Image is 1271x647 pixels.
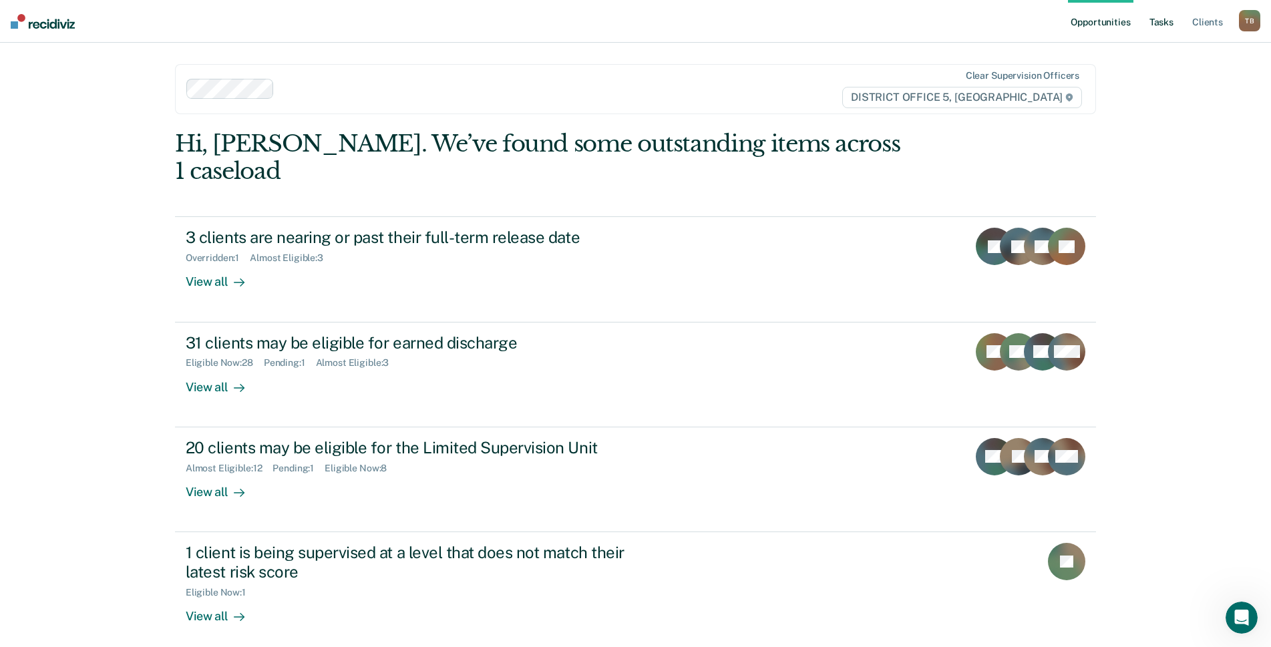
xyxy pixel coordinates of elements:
a: 31 clients may be eligible for earned dischargeEligible Now:28Pending:1Almost Eligible:3View all [175,322,1096,427]
div: 20 clients may be eligible for the Limited Supervision Unit [186,438,655,457]
div: View all [186,264,260,290]
div: Almost Eligible : 3 [316,357,400,369]
iframe: Intercom live chat [1226,602,1258,634]
span: DISTRICT OFFICE 5, [GEOGRAPHIC_DATA] [842,87,1082,108]
div: 1 client is being supervised at a level that does not match their latest risk score [186,543,655,582]
div: View all [186,369,260,395]
div: Almost Eligible : 3 [250,252,334,264]
div: 3 clients are nearing or past their full-term release date [186,228,655,247]
a: 3 clients are nearing or past their full-term release dateOverridden:1Almost Eligible:3View all [175,216,1096,322]
div: Pending : 1 [273,463,325,474]
img: Recidiviz [11,14,75,29]
a: 20 clients may be eligible for the Limited Supervision UnitAlmost Eligible:12Pending:1Eligible No... [175,427,1096,532]
div: Eligible Now : 28 [186,357,264,369]
div: Almost Eligible : 12 [186,463,273,474]
button: TB [1239,10,1260,31]
div: Clear supervision officers [966,70,1079,81]
div: T B [1239,10,1260,31]
div: Overridden : 1 [186,252,250,264]
div: Hi, [PERSON_NAME]. We’ve found some outstanding items across 1 caseload [175,130,912,185]
div: Eligible Now : 1 [186,587,256,598]
div: View all [186,598,260,624]
div: View all [186,473,260,499]
div: Pending : 1 [264,357,316,369]
div: Eligible Now : 8 [325,463,397,474]
div: 31 clients may be eligible for earned discharge [186,333,655,353]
